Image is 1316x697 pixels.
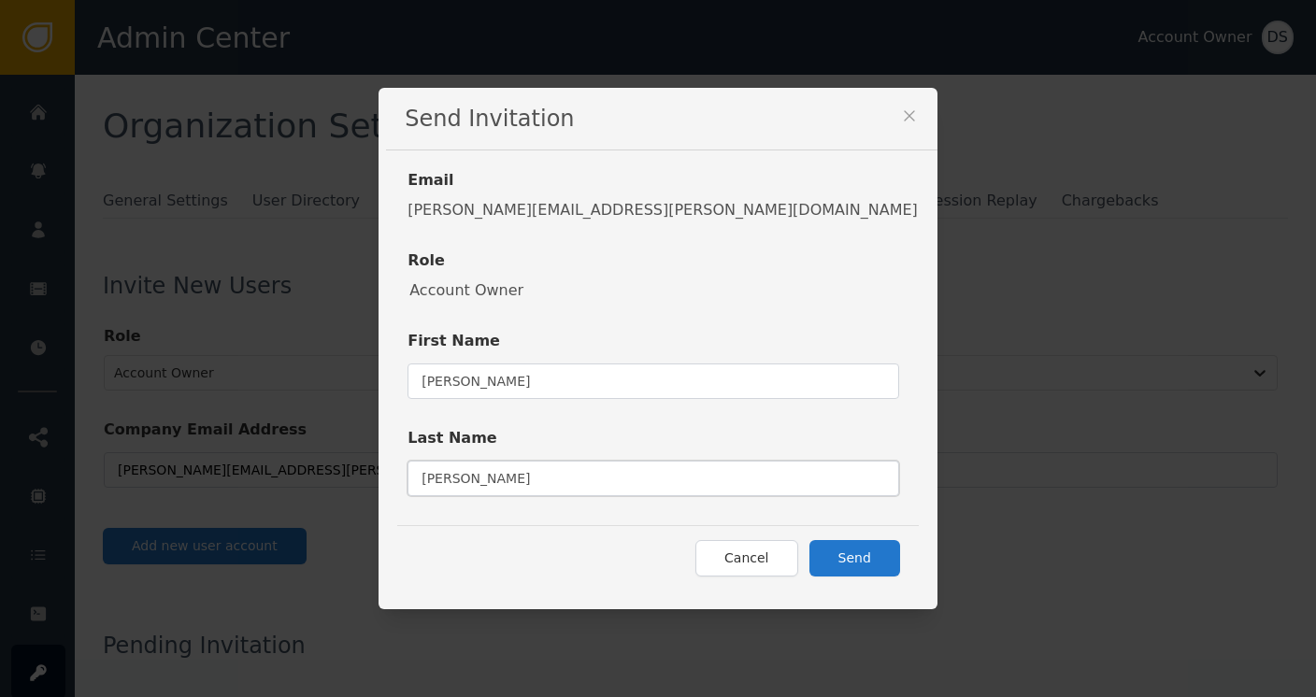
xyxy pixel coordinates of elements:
[408,199,918,221] div: [PERSON_NAME][EMAIL_ADDRESS][PERSON_NAME][DOMAIN_NAME]
[408,363,899,399] input: Enter value
[409,279,908,302] div: Account Owner
[408,249,908,279] label: Role
[408,461,899,496] input: Enter value
[809,540,900,576] button: Send
[408,169,918,199] label: Email
[408,330,899,360] label: First Name
[386,88,937,150] div: Send Invitation
[408,427,899,457] label: Last Name
[695,540,797,576] button: Cancel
